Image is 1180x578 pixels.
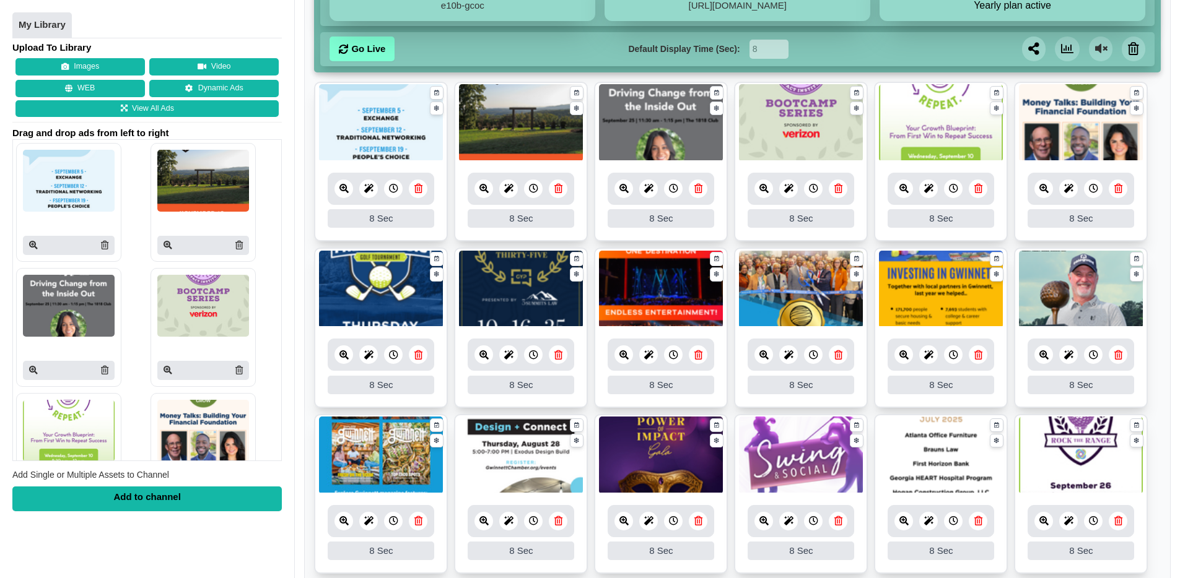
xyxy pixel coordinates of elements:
img: P250x250 image processing20250818 804745 1tjzl0h [23,400,115,462]
img: P250x250 image processing20250814 804745 1rjtuej [157,400,249,462]
div: Add to channel [12,486,282,511]
div: 8 Sec [608,376,714,394]
img: 248.287 kb [879,416,1003,494]
img: 1142.963 kb [599,84,723,162]
img: P250x250 image processing20250821 913637 koreyu [23,275,115,337]
img: 2.746 mb [459,416,583,494]
img: 2.226 mb [599,416,723,494]
button: Images [15,59,145,76]
div: 8 Sec [1028,209,1134,228]
a: Go Live [330,37,395,61]
button: WEB [15,80,145,98]
div: 8 Sec [888,376,994,394]
img: P250x250 image processing20250825 996236 115ymyf [157,150,249,212]
img: 2009.379 kb [1019,84,1143,162]
div: 8 Sec [1028,541,1134,560]
div: 8 Sec [1028,376,1134,394]
label: Default Display Time (Sec): [628,43,740,56]
img: 2.316 mb [319,416,443,494]
div: 8 Sec [328,376,434,394]
img: 1940.774 kb [1019,416,1143,494]
button: Video [149,59,279,76]
img: 1188.926 kb [879,84,1003,162]
img: P250x250 image processing20250818 804745 1pvy546 [157,275,249,337]
div: 8 Sec [748,209,854,228]
span: Drag and drop ads from left to right [12,127,282,140]
div: 8 Sec [468,209,574,228]
div: 8 Sec [468,376,574,394]
a: View All Ads [15,100,279,118]
div: 8 Sec [328,209,434,228]
div: 8 Sec [888,541,994,560]
div: 8 Sec [608,209,714,228]
input: Seconds [750,40,789,59]
a: My Library [12,12,72,38]
img: 11.268 mb [1019,251,1143,328]
img: 3.994 mb [879,251,1003,328]
h4: Upload To Library [12,41,282,54]
img: 2.459 mb [319,251,443,328]
img: 8.367 mb [599,251,723,328]
iframe: Chat Widget [1118,519,1180,578]
div: 8 Sec [328,541,434,560]
span: Add Single or Multiple Assets to Channel [12,470,169,480]
div: 8 Sec [888,209,994,228]
img: P250x250 image processing20250826 996236 1e0j4uy [23,150,115,212]
img: 1091.782 kb [739,84,863,162]
div: 8 Sec [748,541,854,560]
div: 8 Sec [468,541,574,560]
div: 8 Sec [748,376,854,394]
img: 253.022 kb [319,84,443,162]
img: 3.083 mb [739,251,863,328]
img: 4.659 mb [739,416,863,494]
a: Dynamic Ads [149,80,279,98]
img: 4.238 mb [459,84,583,162]
img: 376.855 kb [459,251,583,328]
div: 8 Sec [608,541,714,560]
